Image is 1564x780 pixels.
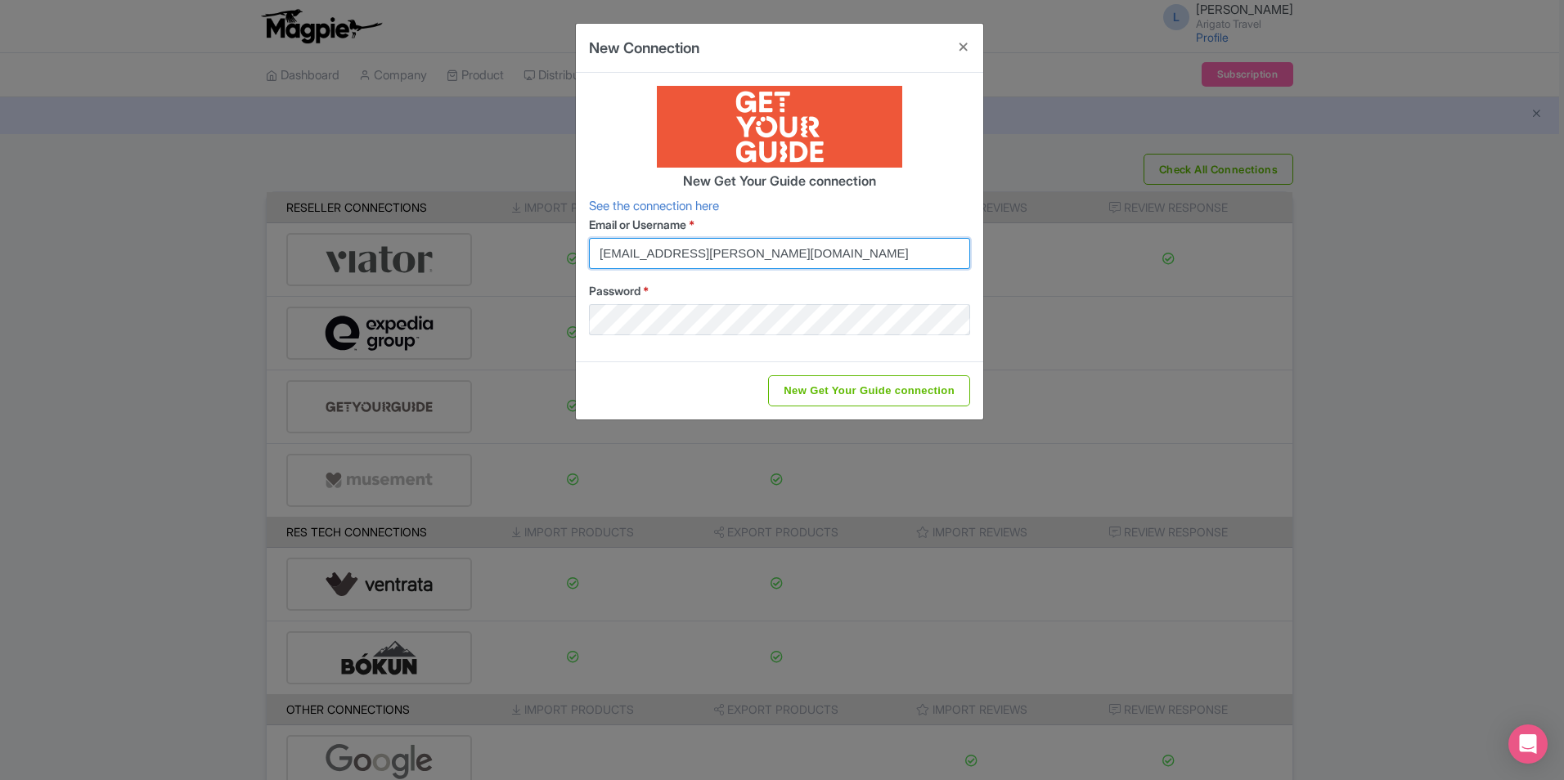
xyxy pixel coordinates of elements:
span: Password [589,284,640,298]
img: get_your_guide-7e38668e3d2e402e10b01a42601023d1.png [657,86,902,168]
h4: New Get Your Guide connection [589,174,970,189]
div: Open Intercom Messenger [1508,724,1548,764]
input: New Get Your Guide connection [768,375,970,406]
a: See the connection here [589,198,719,213]
h4: New Connection [589,37,699,59]
span: Email or Username [589,217,686,231]
button: Close [944,24,983,70]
